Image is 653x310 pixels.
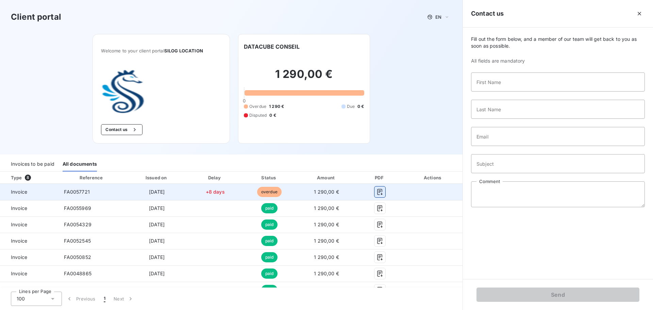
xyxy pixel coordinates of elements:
span: [DATE] [149,189,165,195]
span: FA0057721 [64,189,89,195]
div: Type [7,174,57,181]
button: Previous [62,292,100,306]
span: +8 days [206,189,225,195]
span: 0 [243,98,246,103]
span: paid [261,203,278,213]
span: 8 [25,175,31,181]
span: 100 [17,295,25,302]
span: FA0054329 [64,222,91,227]
span: 0 € [269,112,276,118]
span: [DATE] [149,287,165,293]
input: placeholder [471,154,645,173]
span: 1 [104,295,105,302]
span: SILOG LOCATION [164,48,203,53]
div: Actions [405,174,461,181]
span: Disputed [249,112,267,118]
div: Reference [80,175,103,180]
span: 1 290,00 € [314,271,339,276]
span: Fill out the form below, and a member of our team will get back to you as soon as possible. [471,36,645,49]
h3: Client portal [11,11,61,23]
span: Invoice [5,287,53,293]
span: All fields are mandatory [471,58,645,64]
span: Due [347,103,355,110]
div: All documents [63,157,97,172]
span: 1 290,00 € [314,205,339,211]
span: Invoice [5,189,53,195]
span: [DATE] [149,238,165,244]
span: Invoice [5,270,53,277]
span: paid [261,219,278,230]
span: Invoice [5,205,53,212]
span: FA0050852 [64,254,91,260]
span: 1 290 € [269,103,284,110]
span: 1 290,00 € [314,189,339,195]
span: overdue [257,187,282,197]
h6: DATACUBE CONSEIL [244,43,300,51]
span: Welcome to your client portal [101,48,221,53]
div: Amount [298,174,355,181]
div: Issued on [126,174,187,181]
span: Invoice [5,254,53,261]
span: FA0052545 [64,238,90,244]
span: FA0047242 [64,287,91,293]
div: Invoices to be paid [11,157,54,172]
button: Contact us [101,124,142,135]
input: placeholder [471,100,645,119]
span: paid [261,252,278,262]
span: Overdue [249,103,266,110]
span: Invoice [5,221,53,228]
span: 0 € [357,103,364,110]
div: Delay [190,174,240,181]
input: placeholder [471,72,645,92]
span: [DATE] [149,271,165,276]
h2: 1 290,00 € [244,67,364,88]
span: 1 290,00 € [314,238,339,244]
div: Status [243,174,296,181]
button: 1 [100,292,110,306]
span: paid [261,268,278,279]
span: paid [261,285,278,295]
span: [DATE] [149,205,165,211]
h5: Contact us [471,9,504,18]
span: 1 290,00 € [314,254,339,260]
span: [DATE] [149,222,165,227]
span: 1 290,00 € [314,222,339,227]
span: FA0048865 [64,271,91,276]
div: PDF [357,174,402,181]
span: [DATE] [149,254,165,260]
button: Send [476,288,639,302]
span: FA0055969 [64,205,91,211]
span: EN [435,14,441,20]
button: Next [110,292,138,306]
span: Invoice [5,238,53,244]
span: paid [261,236,278,246]
img: Company logo [101,70,145,113]
input: placeholder [471,127,645,146]
span: 1 290,00 € [314,287,339,293]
